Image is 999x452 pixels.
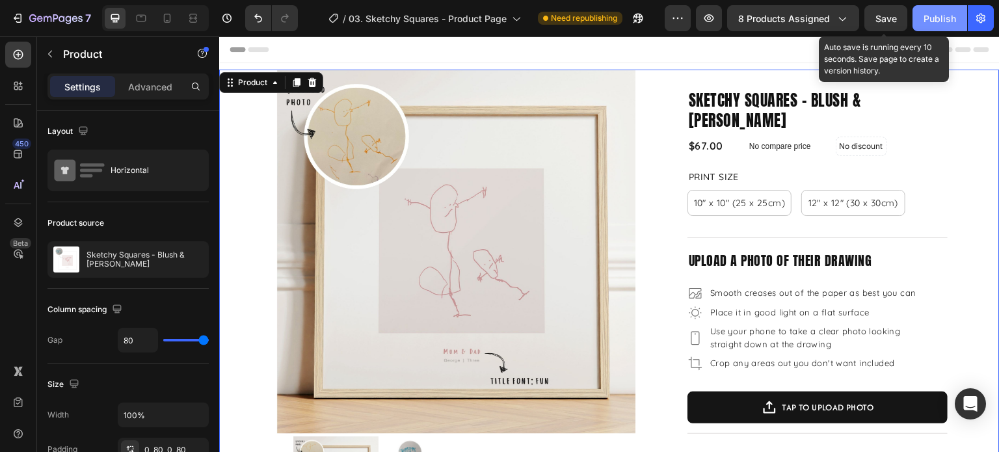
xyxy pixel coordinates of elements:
[864,5,907,31] button: Save
[563,363,655,379] div: TAP TO UPLOAD PHOTO
[491,321,713,334] p: Crop any areas out you don't want included
[47,301,125,319] div: Column spacing
[475,161,566,172] span: 10" x 10" (25 x 25cm)
[955,388,986,419] div: Open Intercom Messenger
[727,5,859,31] button: 8 products assigned
[118,403,208,427] input: Auto
[128,80,172,94] p: Advanced
[912,5,967,31] button: Publish
[85,10,91,26] p: 7
[5,5,97,31] button: 7
[87,250,203,269] p: Sketchy Squares - Blush & [PERSON_NAME]
[343,12,346,25] span: /
[738,12,830,25] span: 8 products assigned
[491,289,713,314] p: Use your phone to take a clear photo looking straight down at the drawing
[620,104,664,116] p: No discount
[47,409,69,421] div: Width
[468,53,728,96] h2: Sketchy Squares - Blush & [PERSON_NAME]
[349,12,507,25] span: 03. Sketchy Squares - Product Page
[468,131,521,150] legend: Print Size
[47,334,62,346] div: Gap
[875,13,897,24] span: Save
[47,217,104,229] div: Product source
[924,12,956,25] div: Publish
[64,80,101,94] p: Settings
[118,328,157,352] input: Auto
[63,46,174,62] p: Product
[470,216,727,233] p: upload a photo of their drawing
[12,139,31,149] div: 450
[589,161,679,172] span: 12" x 12" (30 x 30cm)
[468,99,505,120] div: $67.00
[53,246,79,273] img: product feature img
[245,5,298,31] div: Undo/Redo
[491,270,713,283] p: Place it in good light on a flat surface
[111,155,190,185] div: Horizontal
[470,414,727,429] p: add personal details
[219,36,999,452] iframe: Design area
[551,12,617,24] span: Need republishing
[491,250,713,263] p: Smooth creases out of the paper as best you can
[10,238,31,248] div: Beta
[530,106,592,114] p: No compare price
[47,123,91,140] div: Layout
[47,376,82,393] div: Size
[16,40,51,52] div: Product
